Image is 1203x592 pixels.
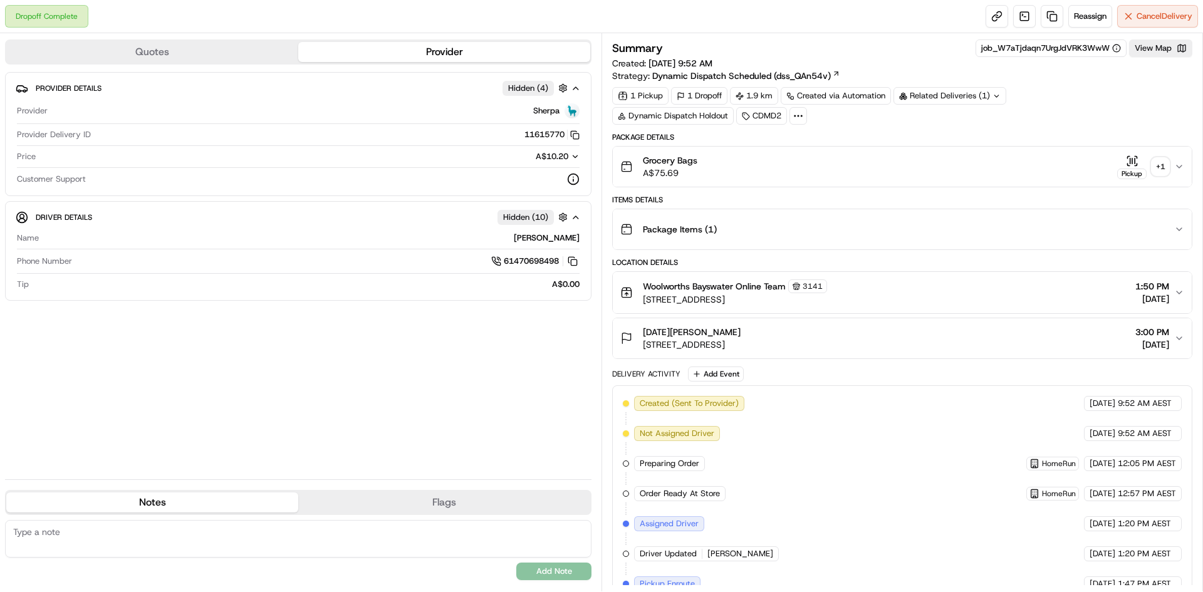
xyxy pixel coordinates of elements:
[803,281,823,291] span: 3141
[34,279,580,290] div: A$0.00
[612,132,1192,142] div: Package Details
[503,212,548,223] span: Hidden ( 10 )
[640,458,699,469] span: Preparing Order
[612,195,1192,205] div: Items Details
[1042,489,1076,499] span: HomeRun
[17,232,39,244] span: Name
[1042,459,1076,469] span: HomeRun
[36,212,92,222] span: Driver Details
[640,488,720,499] span: Order Ready At Store
[1118,548,1171,559] span: 1:20 PM AEST
[640,518,699,529] span: Assigned Driver
[640,428,714,439] span: Not Assigned Driver
[671,87,727,105] div: 1 Dropoff
[469,151,580,162] button: A$10.20
[1074,11,1107,22] span: Reassign
[612,57,712,70] span: Created:
[612,369,680,379] div: Delivery Activity
[16,207,581,227] button: Driver DetailsHidden (10)
[612,257,1192,267] div: Location Details
[16,78,581,98] button: Provider DetailsHidden (4)
[640,398,739,409] span: Created (Sent To Provider)
[533,105,560,117] span: Sherpa
[17,174,86,185] span: Customer Support
[643,326,741,338] span: [DATE][PERSON_NAME]
[1118,458,1176,469] span: 12:05 PM AEST
[648,58,712,69] span: [DATE] 9:52 AM
[1090,578,1115,589] span: [DATE]
[613,272,1192,313] button: Woolworths Bayswater Online Team3141[STREET_ADDRESS]1:50 PM[DATE]
[1135,293,1169,305] span: [DATE]
[643,154,697,167] span: Grocery Bags
[643,293,827,306] span: [STREET_ADDRESS]
[1090,518,1115,529] span: [DATE]
[707,548,773,559] span: [PERSON_NAME]
[652,70,840,82] a: Dynamic Dispatch Scheduled (dss_QAn54v)
[643,280,786,293] span: Woolworths Bayswater Online Team
[613,209,1192,249] button: Package Items (1)
[643,338,741,351] span: [STREET_ADDRESS]
[565,103,580,118] img: sherpa_logo.png
[643,223,717,236] span: Package Items ( 1 )
[1118,398,1172,409] span: 9:52 AM AEST
[1118,578,1171,589] span: 1:47 PM AEST
[1117,5,1198,28] button: CancelDelivery
[1117,169,1147,179] div: Pickup
[730,87,778,105] div: 1.9 km
[491,254,580,268] a: 61470698498
[1118,518,1171,529] span: 1:20 PM AEST
[893,87,1006,105] div: Related Deliveries (1)
[1137,11,1192,22] span: Cancel Delivery
[1090,398,1115,409] span: [DATE]
[1117,155,1147,179] button: Pickup
[17,105,48,117] span: Provider
[781,87,891,105] a: Created via Automation
[497,209,571,225] button: Hidden (10)
[643,167,697,179] span: A$75.69
[1152,158,1169,175] div: + 1
[6,42,298,62] button: Quotes
[6,492,298,512] button: Notes
[1135,280,1169,293] span: 1:50 PM
[1090,548,1115,559] span: [DATE]
[298,492,590,512] button: Flags
[524,129,580,140] button: 11615770
[508,83,548,94] span: Hidden ( 4 )
[613,318,1192,358] button: [DATE][PERSON_NAME][STREET_ADDRESS]3:00 PM[DATE]
[298,42,590,62] button: Provider
[613,147,1192,187] button: Grocery BagsA$75.69Pickup+1
[1090,488,1115,499] span: [DATE]
[981,43,1121,54] button: job_W7aTjdaqn7UrgJdVRK3WwW
[17,279,29,290] span: Tip
[44,232,580,244] div: [PERSON_NAME]
[652,70,831,82] span: Dynamic Dispatch Scheduled (dss_QAn54v)
[640,578,695,589] span: Pickup Enroute
[1068,5,1112,28] button: Reassign
[1135,326,1169,338] span: 3:00 PM
[17,256,72,267] span: Phone Number
[504,256,559,267] span: 61470698498
[612,70,840,82] div: Strategy:
[688,366,744,382] button: Add Event
[640,548,697,559] span: Driver Updated
[612,43,663,54] h3: Summary
[1117,155,1169,179] button: Pickup+1
[736,107,787,125] div: CDMD2
[1090,428,1115,439] span: [DATE]
[503,80,571,96] button: Hidden (4)
[17,151,36,162] span: Price
[1118,428,1172,439] span: 9:52 AM AEST
[1129,39,1192,57] button: View Map
[1090,458,1115,469] span: [DATE]
[612,107,734,125] div: Dynamic Dispatch Holdout
[612,87,669,105] div: 1 Pickup
[1118,488,1176,499] span: 12:57 PM AEST
[1135,338,1169,351] span: [DATE]
[536,151,568,162] span: A$10.20
[36,83,102,93] span: Provider Details
[17,129,91,140] span: Provider Delivery ID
